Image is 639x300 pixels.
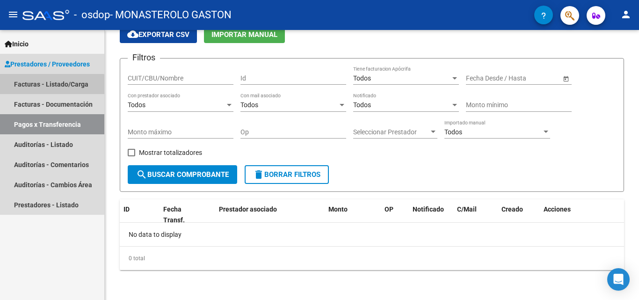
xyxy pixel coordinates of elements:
span: - osdop [74,5,110,25]
datatable-header-cell: C/Mail [453,199,498,230]
span: Todos [353,101,371,109]
div: 0 total [120,247,624,270]
span: Inicio [5,39,29,49]
div: No data to display [120,223,624,246]
span: Monto [328,205,348,213]
span: Creado [501,205,523,213]
datatable-header-cell: Monto [325,199,381,230]
span: OP [385,205,393,213]
span: Notificado [413,205,444,213]
mat-icon: delete [253,169,264,180]
h3: Filtros [128,51,160,64]
span: Borrar Filtros [253,170,320,179]
span: ID [123,205,130,213]
datatable-header-cell: Creado [498,199,540,230]
datatable-header-cell: ID [120,199,160,230]
mat-icon: search [136,169,147,180]
datatable-header-cell: OP [381,199,409,230]
span: C/Mail [457,205,477,213]
span: Todos [240,101,258,109]
span: Todos [444,128,462,136]
div: Open Intercom Messenger [607,268,630,291]
span: Todos [128,101,145,109]
span: - MONASTEROLO GASTON [110,5,232,25]
button: Importar Manual [204,26,285,43]
datatable-header-cell: Fecha Transf. [160,199,202,230]
button: Exportar CSV [120,26,197,43]
mat-icon: cloud_download [127,29,138,40]
span: Acciones [544,205,571,213]
span: Mostrar totalizadores [139,147,202,158]
mat-icon: person [620,9,632,20]
datatable-header-cell: Prestador asociado [215,199,325,230]
input: Fecha inicio [466,74,500,82]
span: Importar Manual [211,30,277,39]
span: Prestador asociado [219,205,277,213]
mat-icon: menu [7,9,19,20]
span: Todos [353,74,371,82]
button: Buscar Comprobante [128,165,237,184]
span: Buscar Comprobante [136,170,229,179]
datatable-header-cell: Acciones [540,199,624,230]
button: Open calendar [561,73,571,83]
span: Exportar CSV [127,30,189,39]
span: Prestadores / Proveedores [5,59,90,69]
span: Fecha Transf. [163,205,185,224]
datatable-header-cell: Notificado [409,199,453,230]
input: Fecha fin [508,74,554,82]
button: Borrar Filtros [245,165,329,184]
span: Seleccionar Prestador [353,128,429,136]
